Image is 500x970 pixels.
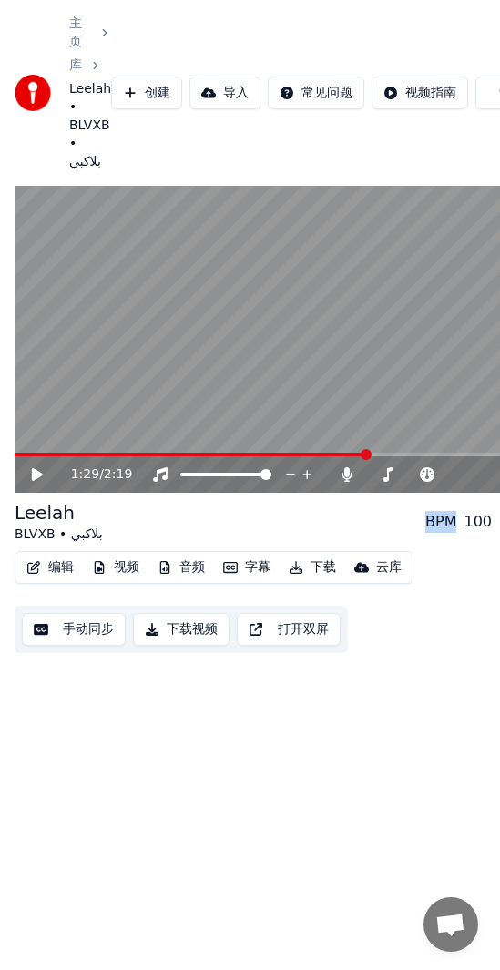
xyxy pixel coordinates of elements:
div: Leelah [15,500,103,526]
div: BLVXB • بلاكبي [15,526,103,544]
img: youka [15,75,51,111]
button: 手动同步 [22,613,126,646]
span: Leelah • BLVXB • بلاكبي [69,80,111,171]
div: 100 [464,511,492,533]
a: 库 [69,56,82,75]
div: BPM [425,511,456,533]
button: 下载视频 [133,613,230,646]
button: 创建 [111,77,182,109]
button: 音频 [150,555,212,580]
button: 视频 [85,555,147,580]
button: 字幕 [216,555,278,580]
button: 常见问题 [268,77,364,109]
a: 主页 [69,15,91,51]
span: 2:19 [104,465,132,484]
div: / [71,465,115,484]
button: 视频指南 [372,77,468,109]
a: 开放式聊天 [423,897,478,952]
button: 导入 [189,77,260,109]
div: 云库 [376,558,402,577]
button: 下载 [281,555,343,580]
span: 1:29 [71,465,99,484]
button: 编辑 [19,555,81,580]
button: 打开双屏 [237,613,341,646]
nav: breadcrumb [69,15,111,171]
